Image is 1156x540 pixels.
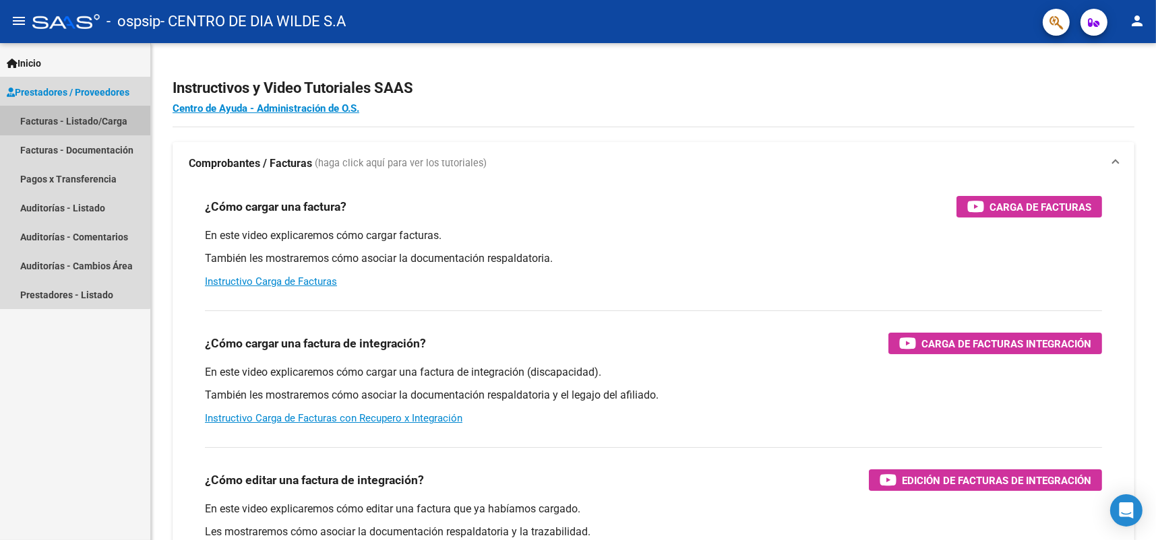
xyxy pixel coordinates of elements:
span: (haga click aquí para ver los tutoriales) [315,156,487,171]
button: Carga de Facturas Integración [888,333,1102,354]
span: Prestadores / Proveedores [7,85,129,100]
strong: Comprobantes / Facturas [189,156,312,171]
span: Carga de Facturas Integración [921,335,1091,352]
span: - CENTRO DE DIA WILDE S.A [160,7,346,36]
span: - ospsip [107,7,160,36]
p: También les mostraremos cómo asociar la documentación respaldatoria y el legajo del afiliado. [205,388,1102,403]
h3: ¿Cómo editar una factura de integración? [205,471,424,490]
mat-expansion-panel-header: Comprobantes / Facturas (haga click aquí para ver los tutoriales) [173,142,1134,185]
p: Les mostraremos cómo asociar la documentación respaldatoria y la trazabilidad. [205,525,1102,539]
h3: ¿Cómo cargar una factura de integración? [205,334,426,353]
a: Instructivo Carga de Facturas con Recupero x Integración [205,412,462,424]
a: Instructivo Carga de Facturas [205,275,337,288]
a: Centro de Ayuda - Administración de O.S. [173,102,359,114]
span: Inicio [7,56,41,71]
div: Open Intercom Messenger [1110,494,1143,527]
mat-icon: person [1129,13,1145,29]
button: Carga de Facturas [956,196,1102,217]
h2: Instructivos y Video Tutoriales SAAS [173,75,1134,101]
span: Carga de Facturas [990,199,1091,215]
p: También les mostraremos cómo asociar la documentación respaldatoria. [205,251,1102,266]
p: En este video explicaremos cómo editar una factura que ya habíamos cargado. [205,502,1102,516]
p: En este video explicaremos cómo cargar una factura de integración (discapacidad). [205,365,1102,380]
mat-icon: menu [11,13,27,29]
p: En este video explicaremos cómo cargar facturas. [205,228,1102,243]
h3: ¿Cómo cargar una factura? [205,197,346,216]
button: Edición de Facturas de integración [869,469,1102,491]
span: Edición de Facturas de integración [902,472,1091,489]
